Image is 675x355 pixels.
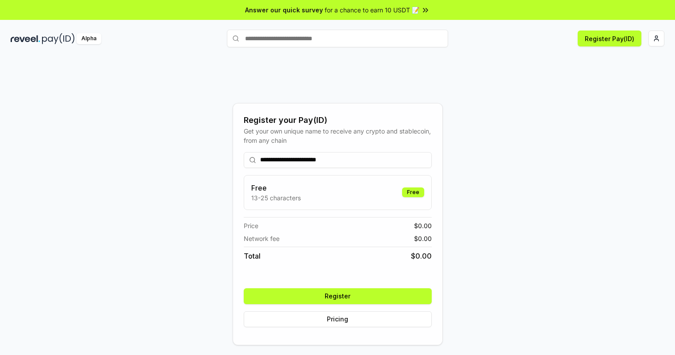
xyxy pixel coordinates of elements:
[244,288,432,304] button: Register
[244,221,258,230] span: Price
[402,187,424,197] div: Free
[244,126,432,145] div: Get your own unique name to receive any crypto and stablecoin, from any chain
[245,5,323,15] span: Answer our quick survey
[414,221,432,230] span: $ 0.00
[411,251,432,261] span: $ 0.00
[42,33,75,44] img: pay_id
[414,234,432,243] span: $ 0.00
[251,193,301,202] p: 13-25 characters
[244,311,432,327] button: Pricing
[244,251,261,261] span: Total
[325,5,419,15] span: for a chance to earn 10 USDT 📝
[77,33,101,44] div: Alpha
[244,234,280,243] span: Network fee
[244,114,432,126] div: Register your Pay(ID)
[578,31,641,46] button: Register Pay(ID)
[251,183,301,193] h3: Free
[11,33,40,44] img: reveel_dark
